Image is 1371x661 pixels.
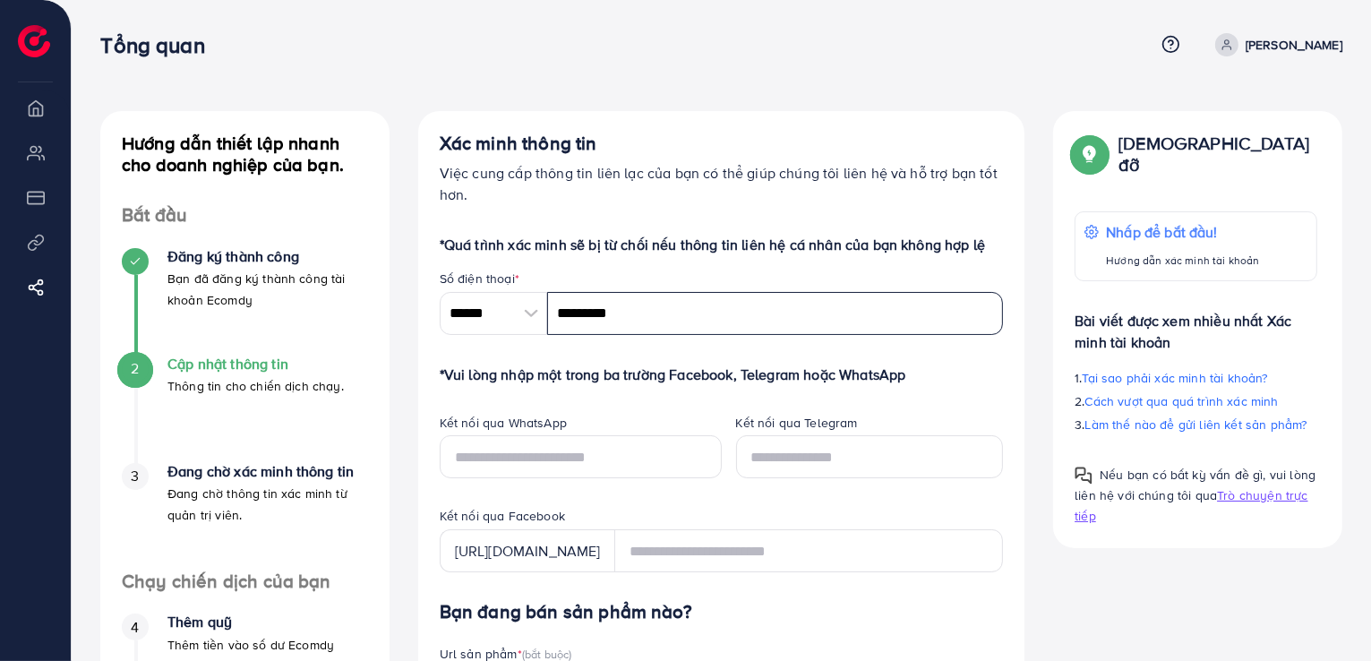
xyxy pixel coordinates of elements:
[1075,311,1291,352] font: Bài viết được xem nhiều nhất Xác minh tài khoản
[1295,580,1358,648] iframe: Trò chuyện
[1075,392,1084,410] font: 2.
[122,202,187,227] font: Bắt đầu
[167,246,299,266] font: Đăng ký thành công
[167,461,354,481] font: Đang chờ xác minh thông tin
[100,30,204,60] font: Tổng quan
[167,270,346,309] font: Bạn đã đăng ký thành công tài khoản Ecomdy
[100,248,390,356] li: Đăng ký thành công
[455,541,601,561] font: [URL][DOMAIN_NAME]
[1106,253,1259,268] font: Hướng dẫn xác minh tài khoản
[440,598,691,624] font: Bạn đang bán sản phẩm nào?
[1118,130,1309,177] font: [DEMOGRAPHIC_DATA] đỡ
[18,25,50,57] img: biểu trưng
[1208,33,1342,56] a: [PERSON_NAME]
[167,485,347,524] font: Đang chờ thông tin xác minh từ quản trị viên.
[440,414,567,432] font: Kết nối qua WhatsApp
[1085,392,1279,410] font: Cách vượt qua quá trình xác minh
[1075,369,1082,387] font: 1.
[100,463,390,571] li: Đang chờ xác minh thông tin
[440,365,906,384] font: *Vui lòng nhập một trong ba trường Facebook, Telegram hoặc WhatsApp
[131,358,139,378] font: 2
[1106,222,1218,242] font: Nhấp để bắt đầu!
[440,507,565,525] font: Kết nối qua Facebook
[440,270,515,288] font: Số điện thoại
[131,466,139,485] font: 3
[167,636,334,654] font: Thêm tiền vào số dư Ecomdy
[1246,36,1342,54] font: [PERSON_NAME]
[1075,467,1093,485] img: Hướng dẫn bật lên
[1075,416,1084,434] font: 3.
[167,612,232,631] font: Thêm quỹ
[440,163,998,204] font: Việc cung cấp thông tin liên lạc của bạn có thể giúp chúng tôi liên hệ và hỗ trợ bạn tốt hơn.
[1075,139,1104,168] img: Hướng dẫn bật lên
[1075,466,1315,504] font: Nếu bạn có bất kỳ vấn đề gì, vui lòng liên hệ với chúng tôi qua
[167,377,344,395] font: Thông tin cho chiến dịch chạy.
[131,617,139,637] font: 4
[167,354,288,373] font: Cập nhật thông tin
[440,130,597,156] font: Xác minh thông tin
[122,130,344,177] font: Hướng dẫn thiết lập nhanh cho doanh nghiệp của bạn.
[1085,416,1307,434] font: Làm thế nào để gửi liên kết sản phẩm?
[100,356,390,463] li: Cập nhật thông tin
[736,414,858,432] font: Kết nối qua Telegram
[440,235,985,254] font: *Quá trình xác minh sẽ bị từ chối nếu thông tin liên hệ cá nhân của bạn không hợp lệ
[1083,369,1268,387] font: Tại sao phải xác minh tài khoản?
[122,568,331,594] font: Chạy chiến dịch của bạn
